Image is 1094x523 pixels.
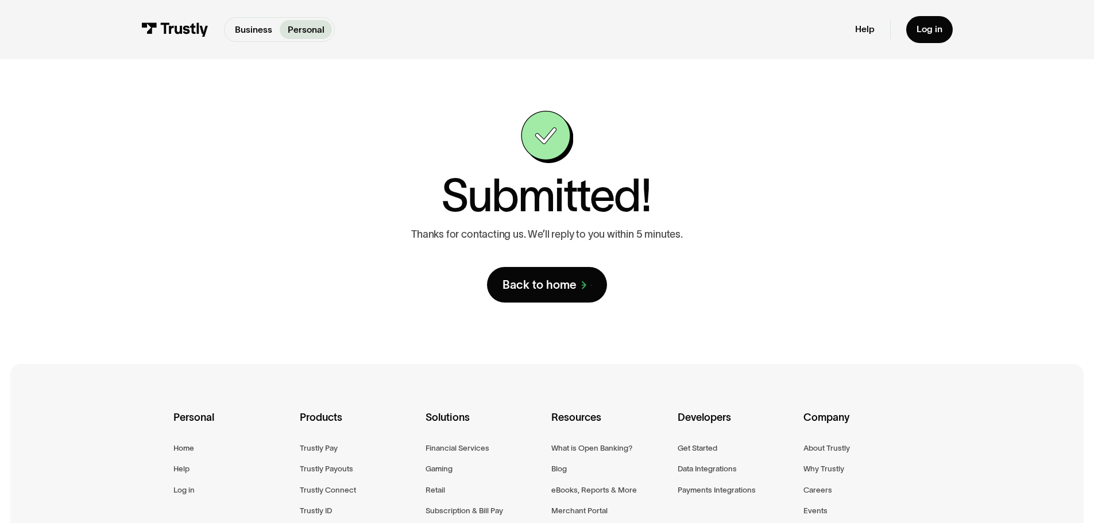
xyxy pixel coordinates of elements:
[280,20,332,39] a: Personal
[803,504,828,517] a: Events
[173,483,195,497] a: Log in
[426,441,489,455] a: Financial Services
[803,409,920,441] div: Company
[300,409,416,441] div: Products
[411,228,683,241] p: Thanks for contacting us. We’ll reply to you within 5 minutes.
[906,16,953,43] a: Log in
[502,277,577,292] div: Back to home
[288,23,324,37] p: Personal
[141,22,208,37] img: Trustly Logo
[917,24,942,35] div: Log in
[855,24,875,35] a: Help
[300,483,356,497] a: Trustly Connect
[173,441,194,455] a: Home
[678,409,794,441] div: Developers
[300,441,338,455] a: Trustly Pay
[551,504,608,517] a: Merchant Portal
[173,462,190,475] a: Help
[426,483,445,497] a: Retail
[300,462,353,475] a: Trustly Payouts
[235,23,272,37] p: Business
[173,409,290,441] div: Personal
[678,483,756,497] a: Payments Integrations
[551,441,632,455] a: What is Open Banking?
[551,483,637,497] a: eBooks, Reports & More
[551,462,567,475] a: Blog
[678,462,737,475] a: Data Integrations
[227,20,280,39] a: Business
[300,504,332,517] a: Trustly ID
[803,483,832,497] a: Careers
[487,267,608,303] a: Back to home
[441,173,651,218] h1: Submitted!
[426,462,453,475] a: Gaming
[426,409,542,441] div: Solutions
[678,441,717,455] a: Get Started
[426,504,503,517] a: Subscription & Bill Pay
[803,462,844,475] a: Why Trustly
[803,441,850,455] a: About Trustly
[551,409,668,441] div: Resources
